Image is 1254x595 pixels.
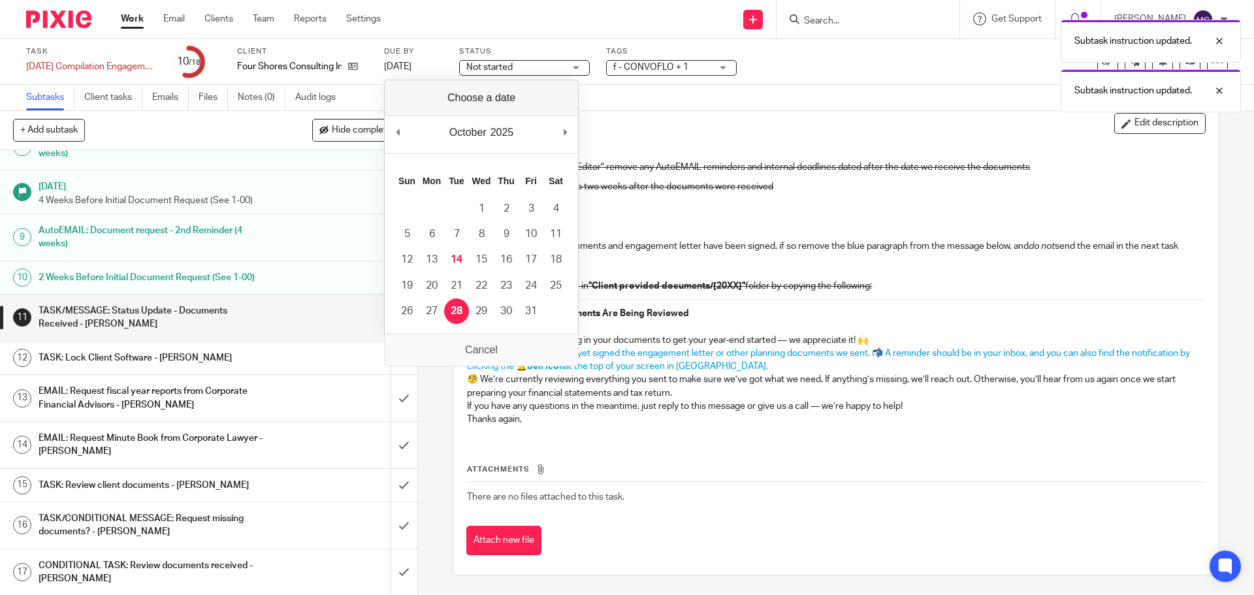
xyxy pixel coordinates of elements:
span: Hide completed [332,125,397,136]
a: Email [163,12,185,25]
button: 6 [419,221,444,247]
label: Client [237,46,368,57]
button: 20 [419,273,444,298]
span: [DATE] [384,62,411,71]
h1: AutoEMAIL: Document request - 2nd Reminder (4 weeks) [39,221,265,254]
div: 16 [13,516,31,534]
button: Hide completed [312,119,404,141]
div: 10 [177,54,201,69]
button: 4 [543,196,568,221]
button: 8 [469,221,494,247]
a: Subtasks [26,85,74,110]
button: 9 [494,221,519,247]
p: 4 Weeks Before Initial Document Request (See 1-00) [39,194,404,207]
p: Subtask instruction updated. [1074,35,1192,48]
strong: "Client provided documents/[20XX]" [588,281,745,291]
span: Attachments [467,466,530,473]
button: Edit description [1114,113,1206,134]
a: Notes (0) [238,85,285,110]
label: Due by [384,46,443,57]
abbr: Sunday [398,176,415,186]
small: /18 [189,59,201,66]
h1: 2 Weeks Before Initial Document Request (See 1-00) [39,268,265,287]
abbr: Friday [525,176,537,186]
span: f - CONVOFLO + 1 [613,63,688,72]
a: Emails [152,85,189,110]
button: 10 [519,221,543,247]
img: Pixie [26,10,91,28]
span: Not started [466,63,513,72]
button: 7 [444,221,469,247]
label: Task [26,46,157,57]
div: 2025-08-31 Compilation Engagement Acceptance - CONVOFLO [26,60,157,73]
h1: TASK: Review client documents - [PERSON_NAME] [39,475,265,495]
p: Update task deadline to two weeks after the documents were received [487,180,1204,193]
button: 26 [394,298,419,324]
button: 25 [543,273,568,298]
div: 15 [13,476,31,494]
div: 13 [13,389,31,408]
h1: [DATE] [39,177,404,193]
button: + Add subtask [13,119,85,141]
button: 17 [519,247,543,272]
div: 9 [13,228,31,246]
div: October [447,123,489,142]
button: 27 [419,298,444,324]
button: 18 [543,247,568,272]
button: 11 [543,221,568,247]
h1: TASK: Lock Client Software - [PERSON_NAME] [39,348,265,368]
p: Create a new message in folder by copying the following: [487,280,1204,293]
div: 14 [13,436,31,454]
a: Settings [346,12,381,25]
abbr: Thursday [498,176,514,186]
a: Audit logs [295,85,346,110]
button: 24 [519,273,543,298]
div: 2025 [489,123,516,142]
p: Subtask instruction updated. [1074,84,1192,97]
abbr: Wednesday [472,176,490,186]
span: at the top of your screen in [GEOGRAPHIC_DATA]. [564,362,768,371]
button: 1 [469,196,494,221]
p: If you have any questions in the meantime, just reply to this message or give us a call — we’re h... [467,400,1204,413]
a: Client tasks [84,85,142,110]
abbr: Saturday [549,176,563,186]
div: 10 [13,268,31,287]
label: Tags [606,46,737,57]
h1: EMAIL: Request Minute Book from Corporate Lawyer - [PERSON_NAME] [39,428,265,462]
p: In the "Advanced Task Editor" remove any AutoEMAIL reminders and internal deadlines dated after t... [487,161,1204,174]
button: 15 [469,247,494,272]
button: 31 [519,298,543,324]
a: Work [121,12,144,25]
button: 23 [494,273,519,298]
button: 19 [394,273,419,298]
div: 11 [13,308,31,327]
p: 🧐 We’re currently reviewing everything you sent to make sure we’ve got what we need. If anything’... [467,373,1204,400]
img: svg%3E [1193,9,1214,30]
div: [DATE] Compilation Engagement Acceptance - CONVOFLO [26,60,157,73]
button: 28 [444,298,469,324]
div: 17 [13,563,31,581]
abbr: Monday [423,176,441,186]
span: ✍️ We noticed you haven’t yet signed the engagement letter or other planning documents we sent. 📬... [467,349,1192,371]
button: Previous Month [391,123,404,142]
a: Team [253,12,274,25]
button: 30 [494,298,519,324]
button: 3 [519,196,543,221]
div: 12 [13,349,31,367]
button: 12 [394,247,419,272]
h1: CONDITIONAL TASK: Review documents received - [PERSON_NAME] [39,556,265,589]
button: 16 [494,247,519,272]
button: Next Month [558,123,571,142]
button: 22 [469,273,494,298]
button: 14 [444,247,469,272]
a: Clients [204,12,233,25]
p: Check if planning documents and engagement letter have been signed, if so remove the blue paragra... [487,240,1204,253]
em: do not [1029,242,1055,251]
h1: TASK/CONDITIONAL MESSAGE: Request missing documents? - [PERSON_NAME] [39,509,265,542]
button: 5 [394,221,419,247]
button: Attach new file [466,526,541,555]
h1: EMAIL: Request fiscal year reports from Corporate Financial Advisors - [PERSON_NAME] [39,381,265,415]
button: 29 [469,298,494,324]
span: bell icon [527,362,564,371]
span: There are no files attached to this task. [467,492,624,502]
